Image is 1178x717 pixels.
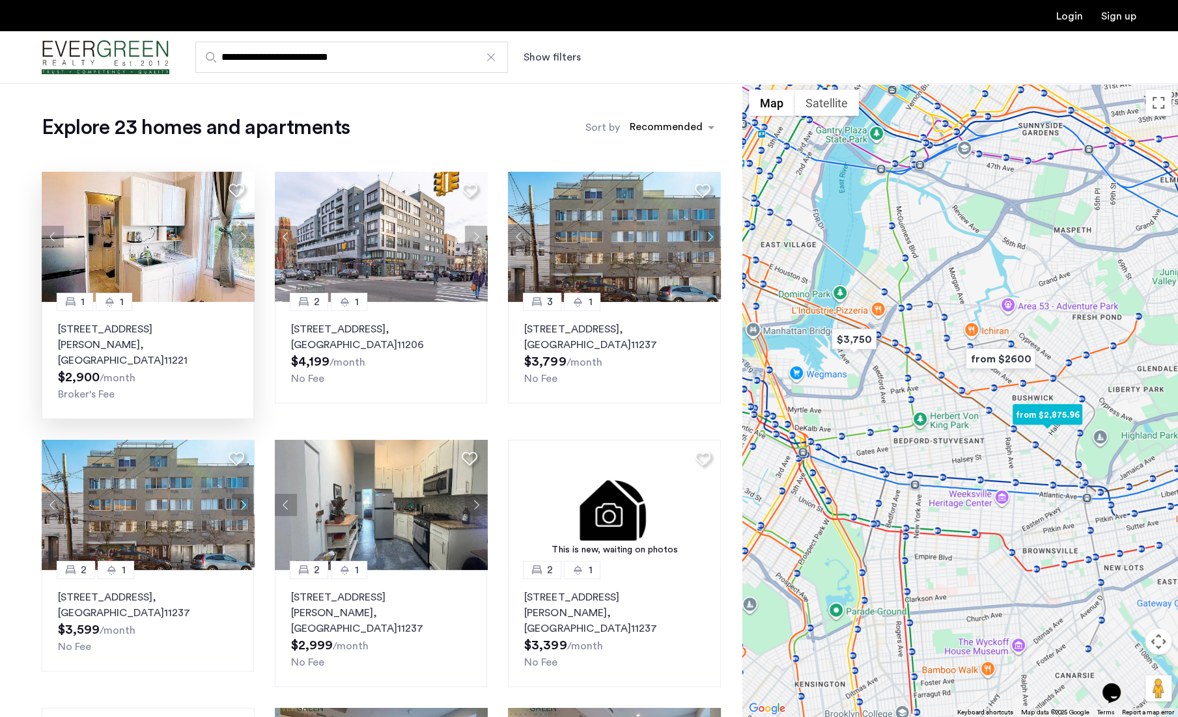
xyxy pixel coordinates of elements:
[291,589,471,636] p: [STREET_ADDRESS][PERSON_NAME] 11237
[195,42,508,73] input: Apartment Search
[588,294,592,310] span: 1
[42,115,350,141] h1: Explore 23 homes and apartments
[1097,665,1139,704] iframe: chat widget
[58,371,100,384] span: $2,900
[585,120,620,135] label: Sort by
[1021,709,1089,716] span: Map data ©2025 Google
[514,543,714,557] div: This is new, waiting on photos
[547,294,553,310] span: 3
[232,226,254,248] button: Next apartment
[291,373,324,384] span: No Fee
[58,321,238,368] p: [STREET_ADDRESS][PERSON_NAME] 11221
[42,570,254,671] a: 21[STREET_ADDRESS], [GEOGRAPHIC_DATA]11237No Fee
[524,355,566,368] span: $3,799
[291,639,333,652] span: $2,999
[333,641,369,651] sub: /month
[42,440,255,570] img: 3_638328097556180675.jpeg
[232,494,254,516] button: Next apartment
[81,294,85,310] span: 1
[465,226,487,248] button: Next apartment
[524,589,704,636] p: [STREET_ADDRESS][PERSON_NAME] 11237
[508,440,721,570] a: This is new, waiting on photos
[291,355,330,368] span: $4,199
[508,440,721,570] img: 3.gif
[508,570,720,687] a: 21[STREET_ADDRESS][PERSON_NAME], [GEOGRAPHIC_DATA]11237No Fee
[1056,11,1083,21] a: Login
[628,119,703,138] div: Recommended
[355,562,359,578] span: 1
[275,440,488,570] img: 1998_638315168437659914.jpeg
[291,321,471,353] p: [STREET_ADDRESS] 11206
[42,494,64,516] button: Previous apartment
[699,226,721,248] button: Next apartment
[524,639,567,652] span: $3,399
[42,172,255,302] img: 1998_638367856405920967.jpeg
[291,657,324,668] span: No Fee
[1007,400,1087,429] div: from $2,875.96
[42,302,254,419] a: 11[STREET_ADDRESS][PERSON_NAME], [GEOGRAPHIC_DATA]11221Broker's Fee
[1145,675,1171,701] button: Drag Pegman onto the map to open Street View
[588,562,592,578] span: 1
[100,625,135,636] sub: /month
[275,226,297,248] button: Previous apartment
[524,657,557,668] span: No Fee
[1145,629,1171,655] button: Map camera controls
[508,226,530,248] button: Previous apartment
[1122,708,1174,717] a: Report a map error
[355,294,359,310] span: 1
[1097,708,1114,717] a: Terms (opens in new tab)
[826,325,882,354] div: $3,750
[746,700,789,717] a: Open this area in Google Maps (opens a new window)
[58,589,238,621] p: [STREET_ADDRESS] 11237
[100,373,135,383] sub: /month
[122,562,126,578] span: 1
[524,373,557,384] span: No Fee
[120,294,124,310] span: 1
[749,90,794,116] button: Show street map
[1145,90,1171,116] button: Toggle fullscreen view
[547,562,553,578] span: 2
[81,562,87,578] span: 2
[961,344,1041,373] div: from $2600
[746,700,789,717] img: Google
[42,33,169,82] a: Cazamio Logo
[330,357,365,368] sub: /month
[465,494,487,516] button: Next apartment
[524,321,704,353] p: [STREET_ADDRESS] 11237
[567,641,602,651] sub: /month
[794,90,859,116] button: Show satellite imagery
[314,294,320,310] span: 2
[275,302,487,403] a: 21[STREET_ADDRESS], [GEOGRAPHIC_DATA]11206No Fee
[42,33,169,82] img: logo
[566,357,602,368] sub: /month
[508,172,721,302] img: 3_638328097556180675.jpeg
[623,116,721,139] ng-select: sort-apartment
[58,389,115,399] span: Broker's Fee
[58,642,91,652] span: No Fee
[1101,11,1136,21] a: Registration
[275,172,488,302] img: 3_638315165326633569.jpeg
[524,49,581,65] button: Show or hide filters
[314,562,320,578] span: 2
[275,570,487,687] a: 21[STREET_ADDRESS][PERSON_NAME], [GEOGRAPHIC_DATA]11237No Fee
[42,226,64,248] button: Previous apartment
[957,708,1013,717] button: Keyboard shortcuts
[58,623,100,636] span: $3,599
[275,494,297,516] button: Previous apartment
[508,302,720,403] a: 31[STREET_ADDRESS], [GEOGRAPHIC_DATA]11237No Fee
